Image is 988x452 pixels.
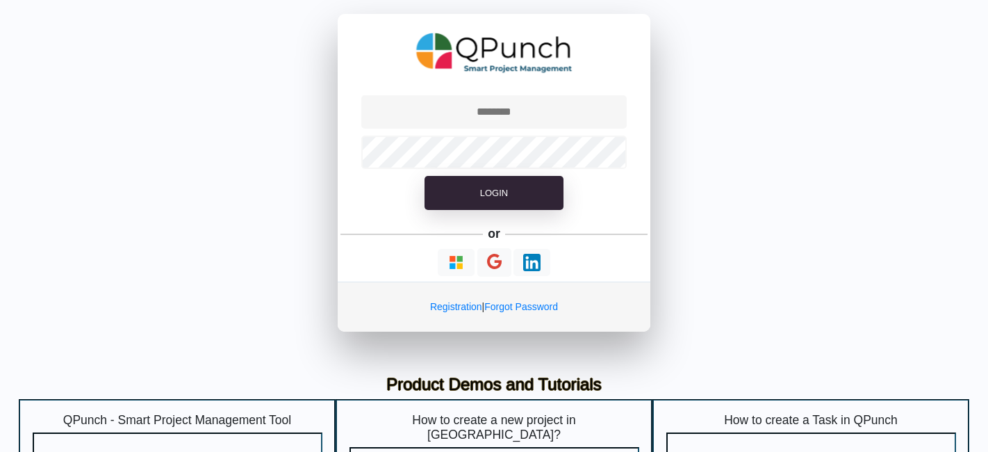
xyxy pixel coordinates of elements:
[480,188,508,198] span: Login
[349,413,639,442] h5: How to create a new project in [GEOGRAPHIC_DATA]?
[447,254,465,271] img: Loading...
[33,413,322,428] h5: QPunch - Smart Project Management Tool
[338,282,650,332] div: |
[416,28,573,78] img: QPunch
[425,176,563,211] button: Login
[438,249,475,276] button: Continue With Microsoft Azure
[477,248,511,277] button: Continue With Google
[486,224,503,243] h5: or
[29,375,959,395] h3: Product Demos and Tutorials
[523,254,541,271] img: Loading...
[513,249,550,276] button: Continue With LinkedIn
[484,301,558,312] a: Forgot Password
[430,301,482,312] a: Registration
[666,413,956,428] h5: How to create a Task in QPunch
